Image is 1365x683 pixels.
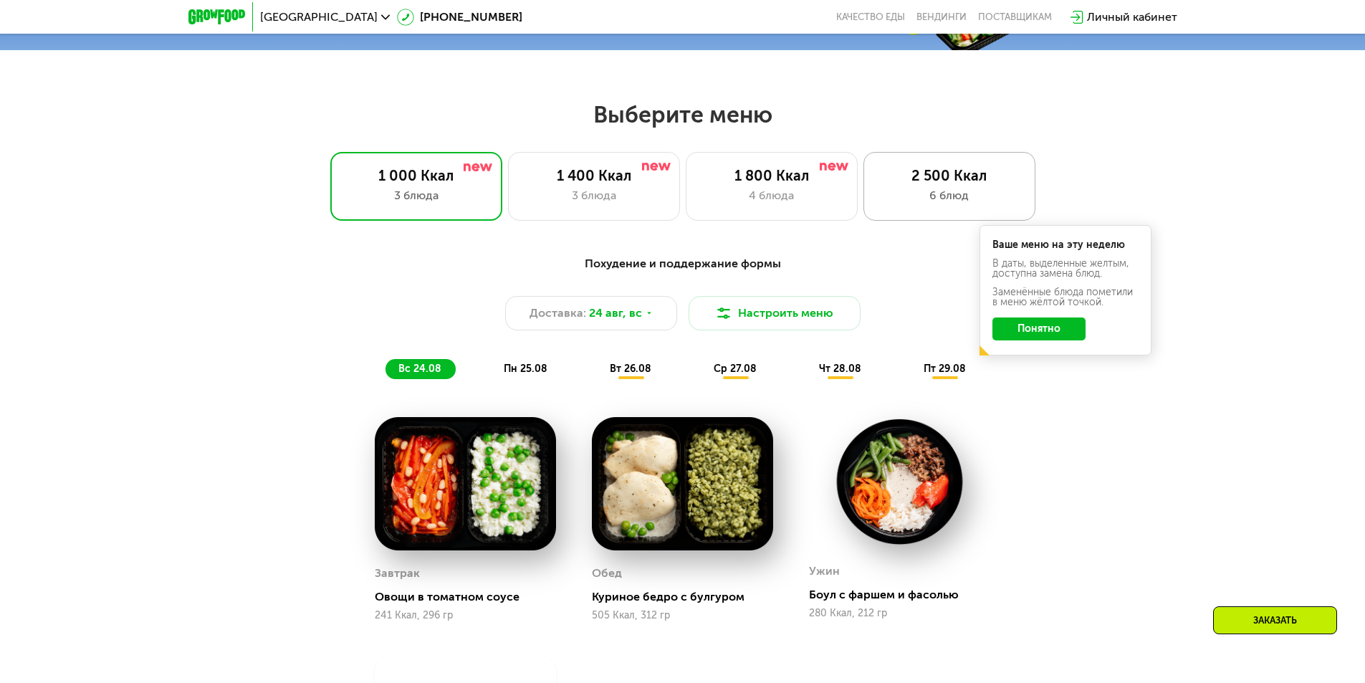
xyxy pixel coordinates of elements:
div: Завтрак [375,563,420,584]
span: 24 авг, вс [589,305,642,322]
div: Ваше меню на эту неделю [992,240,1139,250]
a: Качество еды [836,11,905,23]
button: Настроить меню [689,296,861,330]
div: 3 блюда [523,187,665,204]
span: пт 29.08 [924,363,966,375]
div: Ужин [809,560,840,582]
div: В даты, выделенные желтым, доступна замена блюд. [992,259,1139,279]
div: 1 800 Ккал [701,167,843,184]
span: Доставка: [530,305,586,322]
div: Заказать [1213,606,1337,634]
div: 6 блюд [878,187,1020,204]
div: Обед [592,563,622,584]
span: ср 27.08 [714,363,757,375]
div: 3 блюда [345,187,487,204]
div: поставщикам [978,11,1052,23]
div: Похудение и поддержание формы [259,255,1107,273]
div: 4 блюда [701,187,843,204]
div: 280 Ккал, 212 гр [809,608,990,619]
span: чт 28.08 [819,363,861,375]
div: 241 Ккал, 296 гр [375,610,556,621]
div: 1 000 Ккал [345,167,487,184]
span: пн 25.08 [504,363,547,375]
span: вт 26.08 [610,363,651,375]
button: Понятно [992,317,1086,340]
div: 2 500 Ккал [878,167,1020,184]
div: Боул с фаршем и фасолью [809,588,1002,602]
a: [PHONE_NUMBER] [397,9,522,26]
div: 505 Ккал, 312 гр [592,610,773,621]
h2: Выберите меню [46,100,1319,129]
div: 1 400 Ккал [523,167,665,184]
div: Личный кабинет [1087,9,1177,26]
div: Куриное бедро с булгуром [592,590,785,604]
span: [GEOGRAPHIC_DATA] [260,11,378,23]
div: Овощи в томатном соусе [375,590,567,604]
a: Вендинги [916,11,967,23]
div: Заменённые блюда пометили в меню жёлтой точкой. [992,287,1139,307]
span: вс 24.08 [398,363,441,375]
